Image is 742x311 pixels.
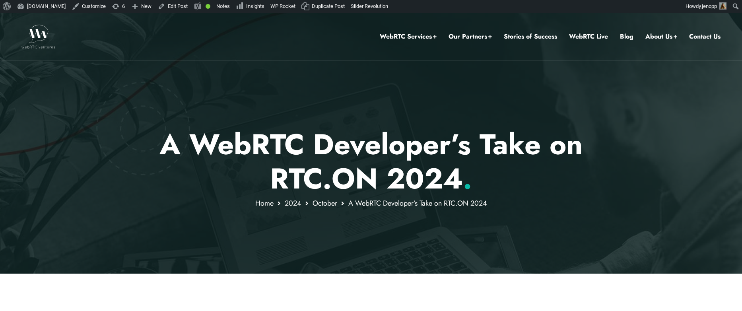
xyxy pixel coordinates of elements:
a: About Us [645,31,677,42]
a: Stories of Success [504,31,557,42]
a: Our Partners [449,31,492,42]
span: Slider Revolution [351,3,388,9]
span: . [463,158,472,199]
span: jenopp [702,3,717,9]
img: WebRTC.ventures [21,25,55,49]
span: A WebRTC Developer’s Take on RTC.ON 2024 [348,198,487,208]
a: WebRTC Services [380,31,437,42]
h1: A WebRTC Developer’s Take on RTC.ON 2024 [138,127,604,196]
a: October [313,198,337,208]
a: Contact Us [689,31,721,42]
div: Good [206,4,210,9]
a: 2024 [285,198,301,208]
a: WebRTC Live [569,31,608,42]
a: Blog [620,31,633,42]
a: Home [255,198,274,208]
